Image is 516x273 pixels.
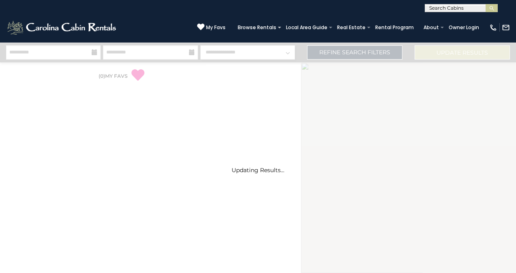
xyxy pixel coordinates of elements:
a: Rental Program [371,22,418,33]
a: Local Area Guide [282,22,331,33]
a: About [419,22,443,33]
img: White-1-2.png [6,19,118,36]
span: My Favs [206,24,226,31]
a: Browse Rentals [234,22,280,33]
img: mail-regular-white.png [502,23,510,32]
a: Real Estate [333,22,370,33]
a: Owner Login [445,22,483,33]
img: phone-regular-white.png [489,23,497,32]
a: My Favs [197,23,226,32]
